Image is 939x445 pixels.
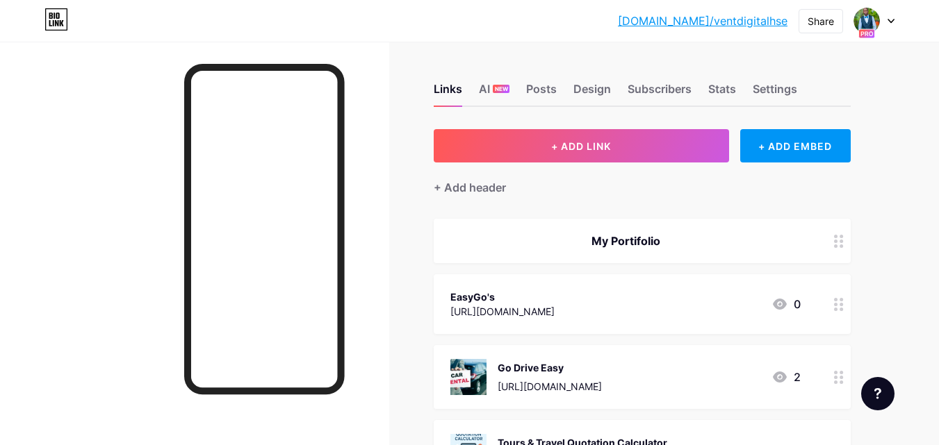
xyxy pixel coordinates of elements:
[854,8,880,34] img: ventdigitalhse
[771,296,801,312] div: 0
[618,12,787,29] a: [DOMAIN_NAME]/ventdigitalhse
[708,81,736,106] div: Stats
[771,369,801,385] div: 2
[434,129,729,162] button: + ADD LINK
[434,81,462,106] div: Links
[498,379,602,394] div: [URL][DOMAIN_NAME]
[450,233,801,249] div: My Portifolio
[450,359,487,395] img: Go Drive Easy
[434,179,506,196] div: + Add header
[495,85,508,93] span: NEW
[551,140,611,152] span: + ADD LINK
[740,129,851,162] div: + ADD EMBED
[573,81,611,106] div: Design
[753,81,797,106] div: Settings
[450,289,555,304] div: EasyGo's
[808,14,834,28] div: Share
[628,81,692,106] div: Subscribers
[450,304,555,319] div: [URL][DOMAIN_NAME]
[526,81,557,106] div: Posts
[498,360,602,375] div: Go Drive Easy
[479,81,509,106] div: AI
